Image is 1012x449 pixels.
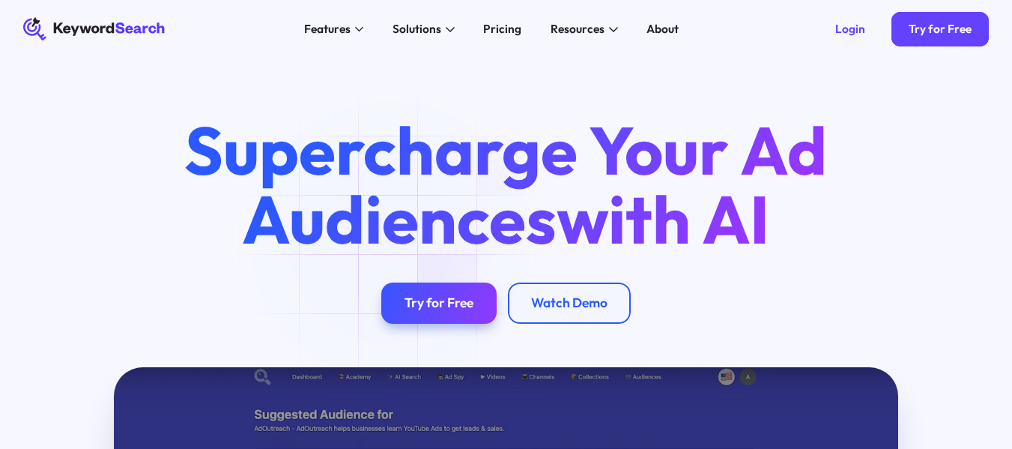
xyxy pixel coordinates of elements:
[157,116,854,254] h1: Supercharge Your Ad Audiences
[835,22,865,36] div: Login
[405,295,473,312] div: Try for Free
[909,22,972,36] div: Try for Free
[381,283,497,323] a: Try for Free
[531,295,607,312] div: Watch Demo
[646,20,679,37] div: About
[475,17,530,40] a: Pricing
[304,20,351,37] div: Features
[483,20,521,37] div: Pricing
[557,177,769,261] span: with AI
[551,20,605,37] div: Resources
[817,12,882,47] a: Login
[891,12,990,47] a: Try for Free
[638,17,688,40] a: About
[393,20,441,37] div: Solutions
